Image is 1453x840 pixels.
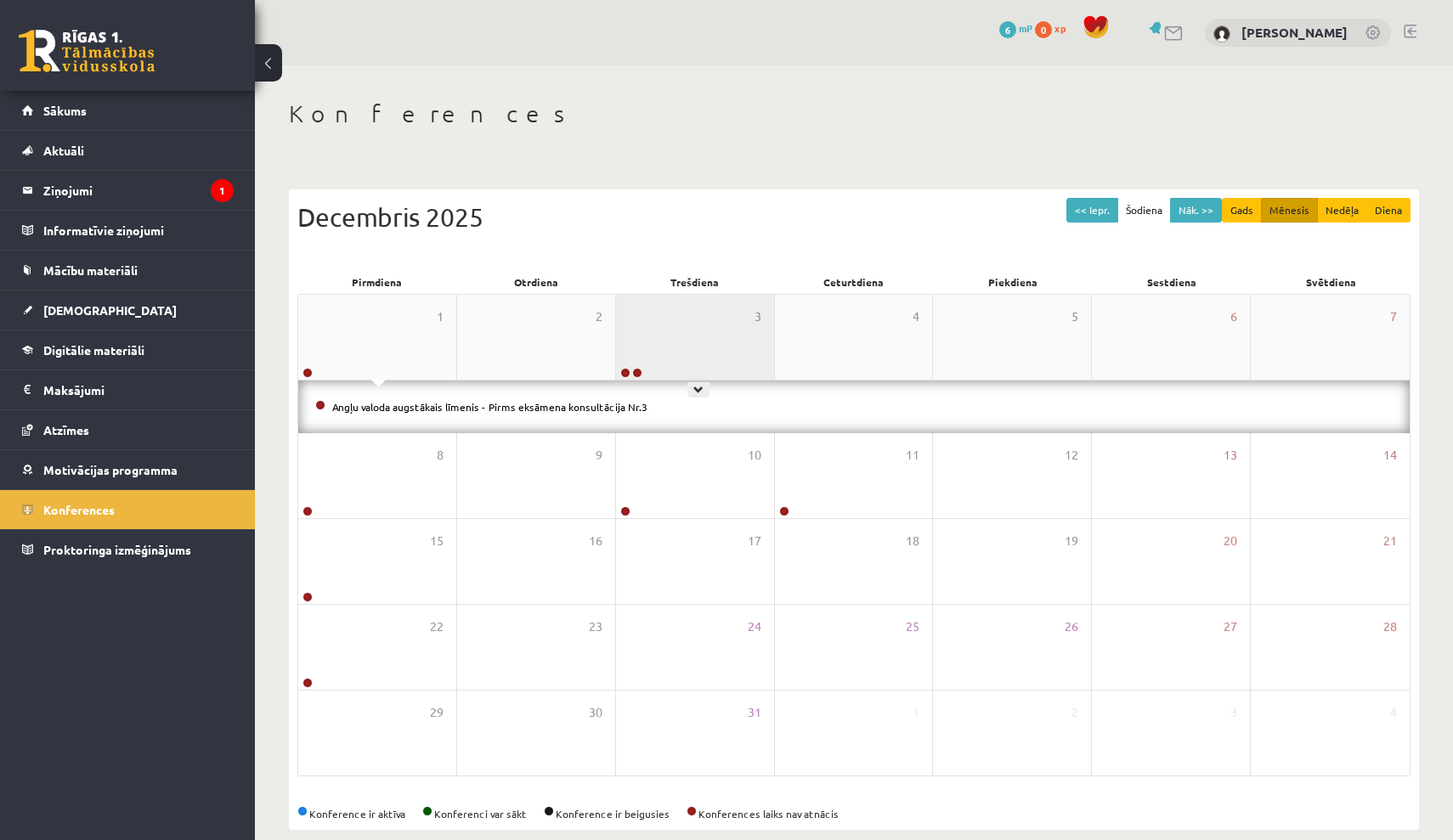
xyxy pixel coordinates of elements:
[1071,703,1078,722] span: 2
[1224,617,1237,636] span: 27
[1065,532,1078,550] span: 19
[748,532,761,550] span: 17
[1261,198,1318,223] button: Mēnesis
[1093,270,1252,294] div: Sestdiena
[774,270,933,294] div: Ceturtdiena
[430,703,444,722] span: 29
[1383,617,1397,636] span: 28
[43,542,191,557] span: Proktoringa izmēģinājums
[589,703,602,722] span: 30
[297,198,1411,236] div: Decembris 2025
[596,446,602,465] span: 9
[22,450,234,489] a: Motivācijas programma
[913,703,919,722] span: 1
[589,532,602,550] span: 16
[43,143,84,158] span: Aktuāli
[430,617,444,636] span: 22
[1065,617,1078,636] span: 26
[1222,198,1262,223] button: Gads
[1230,307,1237,326] span: 6
[22,131,234,170] a: Aktuāli
[906,617,919,636] span: 25
[1019,21,1032,35] span: mP
[437,446,444,465] span: 8
[211,179,234,202] i: 1
[22,330,234,369] a: Digitālie materiāli
[22,410,234,449] a: Atzīmes
[1383,532,1397,550] span: 21
[43,262,138,278] span: Mācību materiāli
[906,446,919,465] span: 11
[1065,446,1078,465] span: 12
[297,270,456,294] div: Pirmdiena
[43,462,178,477] span: Motivācijas programma
[1383,446,1397,465] span: 14
[437,307,444,326] span: 1
[748,446,761,465] span: 10
[22,171,234,210] a: Ziņojumi1
[289,99,1419,128] h1: Konferences
[1035,21,1052,38] span: 0
[22,290,234,330] a: [DEMOGRAPHIC_DATA]
[43,342,144,358] span: Digitālie materiāli
[1366,198,1411,223] button: Diena
[748,617,761,636] span: 24
[19,30,155,72] a: Rīgas 1. Tālmācības vidusskola
[999,21,1016,38] span: 6
[22,370,234,409] a: Maksājumi
[1170,198,1222,223] button: Nāk. >>
[596,307,602,326] span: 2
[999,21,1032,35] a: 6 mP
[1117,198,1171,223] button: Šodiena
[43,502,115,517] span: Konferences
[22,91,234,130] a: Sākums
[589,617,602,636] span: 23
[1390,703,1397,722] span: 4
[430,532,444,550] span: 15
[913,307,919,326] span: 4
[43,370,234,409] legend: Maksājumi
[748,703,761,722] span: 31
[615,270,774,294] div: Trešdiena
[1241,24,1348,41] a: [PERSON_NAME]
[1390,307,1397,326] span: 7
[1224,532,1237,550] span: 20
[1252,270,1411,294] div: Svētdiena
[22,490,234,529] a: Konferences
[1066,198,1118,223] button: << Iepr.
[22,211,234,250] a: Informatīvie ziņojumi
[1230,703,1237,722] span: 3
[1213,25,1230,42] img: Alisa Vagele
[1224,446,1237,465] span: 13
[1054,21,1066,35] span: xp
[934,270,1093,294] div: Piekdiena
[906,532,919,550] span: 18
[1317,198,1367,223] button: Nedēļa
[43,103,87,118] span: Sākums
[43,211,234,250] legend: Informatīvie ziņojumi
[1071,307,1078,326] span: 5
[22,530,234,569] a: Proktoringa izmēģinājums
[43,302,177,318] span: [DEMOGRAPHIC_DATA]
[456,270,615,294] div: Otrdiena
[297,806,1411,821] div: Konference ir aktīva Konferenci var sākt Konference ir beigusies Konferences laiks nav atnācis
[332,400,647,414] a: Angļu valoda augstākais līmenis - Pirms eksāmena konsultācija Nr.3
[43,422,89,437] span: Atzīmes
[1035,21,1074,35] a: 0 xp
[755,307,761,326] span: 3
[43,171,234,210] legend: Ziņojumi
[22,251,234,290] a: Mācību materiāli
